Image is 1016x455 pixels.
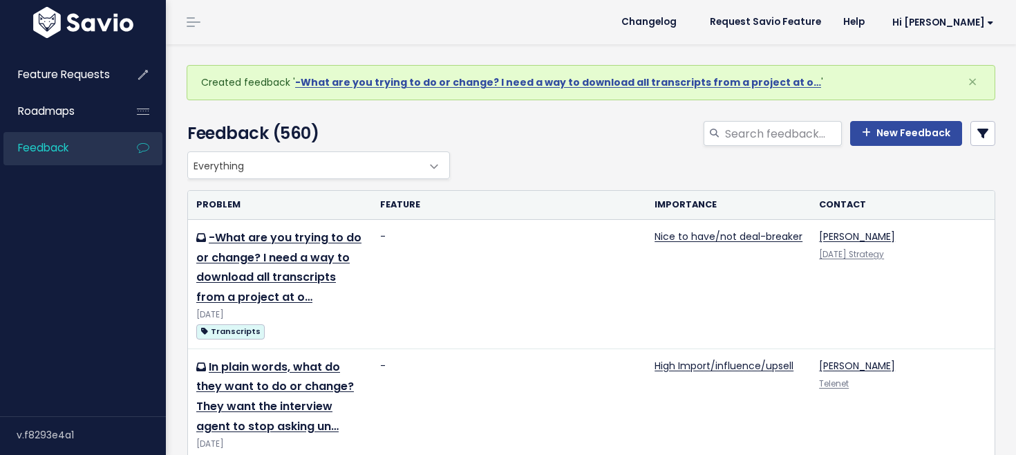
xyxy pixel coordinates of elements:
td: - [372,219,646,349]
a: Nice to have/not deal-breaker [655,230,802,243]
a: -What are you trying to do or change? I need a way to download all transcripts from a project at o… [295,75,821,89]
input: Search feedback... [724,121,842,146]
span: Everything [187,151,450,179]
a: [PERSON_NAME] [819,230,895,243]
a: New Feedback [850,121,962,146]
th: Problem [188,191,372,219]
a: In plain words, what do they want to do or change? They want the interview agent to stop asking un… [196,359,354,434]
div: Created feedback ' ' [187,65,995,100]
a: High Import/influence/upsell [655,359,793,373]
a: Request Savio Feature [699,12,832,32]
span: Everything [188,152,422,178]
span: Feedback [18,140,68,155]
a: Help [832,12,876,32]
a: Feedback [3,132,115,164]
span: Hi [PERSON_NAME] [892,17,994,28]
a: Feature Requests [3,59,115,91]
span: × [968,71,977,93]
div: v.f8293e4a1 [17,417,166,453]
a: Hi [PERSON_NAME] [876,12,1005,33]
div: [DATE] [196,437,364,452]
a: [DATE] Strategy [819,249,884,260]
span: Changelog [621,17,677,27]
span: Feature Requests [18,67,110,82]
button: Close [954,66,991,99]
div: [DATE] [196,308,364,322]
span: Transcripts [196,324,265,339]
h4: Feedback (560) [187,121,443,146]
a: Roadmaps [3,95,115,127]
th: Feature [372,191,646,219]
a: Telenet [819,378,849,389]
a: -What are you trying to do or change? I need a way to download all transcripts from a project at o… [196,230,361,305]
a: Transcripts [196,322,265,340]
th: Importance [646,191,811,219]
img: logo-white.9d6f32f41409.svg [30,7,137,38]
a: [PERSON_NAME] [819,359,895,373]
span: Roadmaps [18,104,75,118]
